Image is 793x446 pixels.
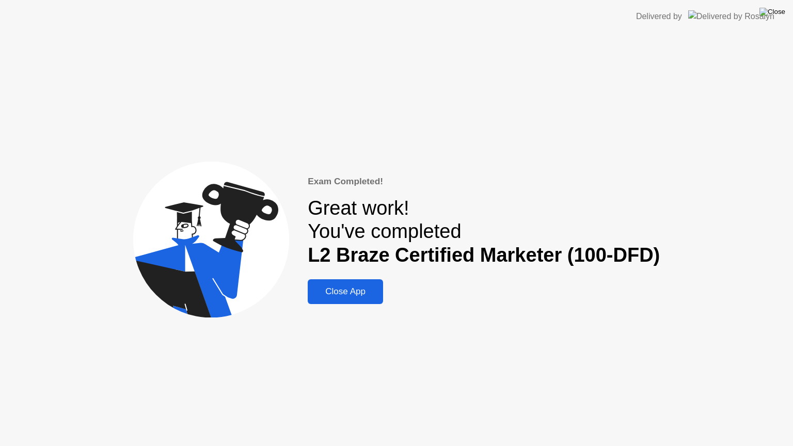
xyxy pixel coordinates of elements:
[308,244,660,266] b: L2 Braze Certified Marketer (100-DFD)
[688,10,774,22] img: Delivered by Rosalyn
[759,8,785,16] img: Close
[308,279,383,304] button: Close App
[308,175,660,188] div: Exam Completed!
[311,286,380,297] div: Close App
[308,197,660,267] div: Great work! You've completed
[636,10,682,23] div: Delivered by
